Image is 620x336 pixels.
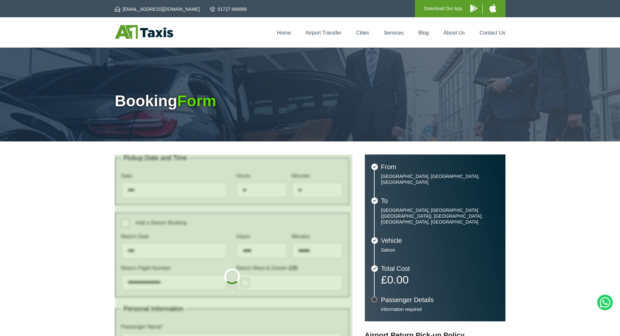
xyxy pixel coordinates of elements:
p: [GEOGRAPHIC_DATA], [GEOGRAPHIC_DATA] ([GEOGRAPHIC_DATA]), [GEOGRAPHIC_DATA], [GEOGRAPHIC_DATA], [... [381,207,499,225]
a: Services [384,30,404,36]
h1: Booking [115,93,505,109]
a: 01727 866666 [210,6,247,12]
h3: Passenger Details [381,297,499,303]
h3: From [381,164,499,170]
a: Airport Transfer [306,30,341,36]
img: A1 Taxis St Albans LTD [115,25,173,39]
span: Form [177,92,216,110]
p: Download Our App [424,5,462,13]
a: [EMAIL_ADDRESS][DOMAIN_NAME] [115,6,200,12]
h3: Vehicle [381,237,499,244]
p: Saloon [381,247,499,253]
img: A1 Taxis Android App [470,4,477,12]
h3: To [381,197,499,204]
span: 0.00 [387,273,408,286]
p: Information required [381,306,499,312]
p: £ [381,275,499,284]
a: Contact Us [479,30,505,36]
img: A1 Taxis iPhone App [489,4,496,12]
h3: Total Cost [381,265,499,272]
a: About Us [444,30,465,36]
a: Blog [418,30,429,36]
a: Cities [356,30,369,36]
a: Home [277,30,291,36]
p: [GEOGRAPHIC_DATA], [GEOGRAPHIC_DATA], [GEOGRAPHIC_DATA] [381,173,499,185]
